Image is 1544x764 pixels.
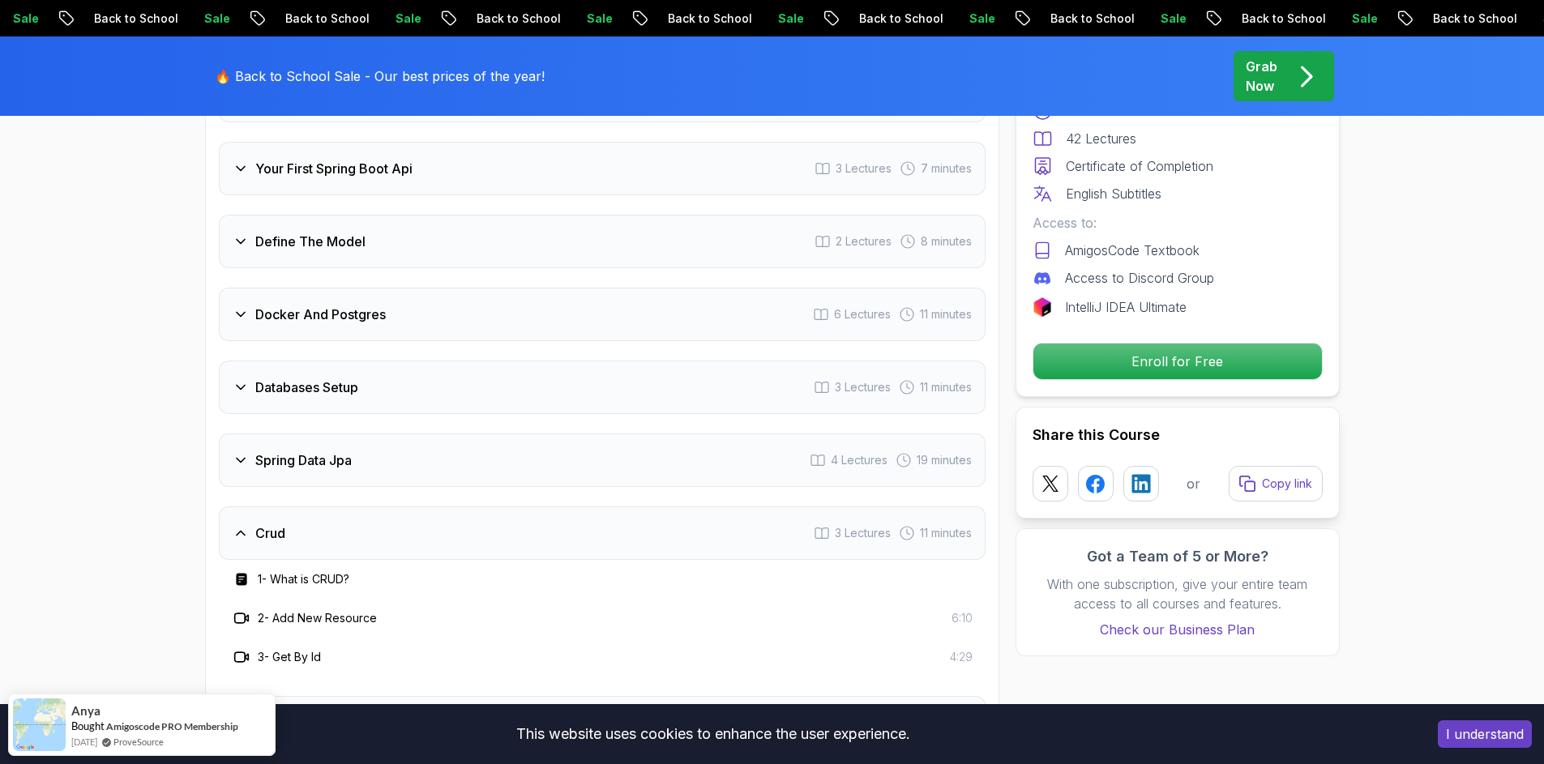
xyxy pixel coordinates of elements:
span: 8 minutes [921,233,972,250]
button: Define The Model2 Lectures 8 minutes [219,215,986,268]
p: 🔥 Back to School Sale - Our best prices of the year! [215,66,545,86]
p: Enroll for Free [1033,344,1322,379]
img: provesource social proof notification image [13,698,66,751]
span: 3 Lectures [836,160,892,177]
h3: Define The Model [255,232,366,251]
img: jetbrains logo [1033,297,1052,317]
p: Access to Discord Group [1065,268,1214,288]
p: AmigosCode Textbook [1065,241,1200,260]
button: Accept cookies [1438,720,1532,748]
p: Sale [765,11,817,27]
a: ProveSource [113,735,164,749]
h3: Your First Spring Boot Api [255,159,413,178]
p: Grab Now [1246,57,1277,96]
h3: Docker And Postgres [255,305,386,324]
span: 11 minutes [920,525,972,541]
span: 19 minutes [917,452,972,468]
p: Sale [956,11,1008,27]
p: Sale [1339,11,1391,27]
p: IntelliJ IDEA Ultimate [1065,297,1187,317]
p: Back to School [846,11,956,27]
button: Spring Data Jpa4 Lectures 19 minutes [219,433,986,487]
h3: Spring Data Jpa [255,450,352,470]
span: Bought [71,719,105,732]
p: or [1187,474,1200,493]
p: Sale [383,11,434,27]
p: English Subtitles [1066,184,1161,203]
h3: 1 - What is CRUD? [258,571,349,587]
span: 6 Lectures [834,306,891,322]
p: Sale [574,11,626,27]
h2: Share this Course [1033,424,1323,446]
button: Enroll for Free [1033,343,1323,380]
button: Docker And Postgres6 Lectures 11 minutes [219,288,986,341]
span: 3 Lectures [835,379,891,395]
p: With one subscription, give your entire team access to all courses and features. [1033,574,1323,613]
span: 2 Lectures [836,233,892,250]
p: Sale [191,11,243,27]
p: Certificate of Completion [1066,156,1213,176]
span: 11 minutes [920,306,972,322]
button: Copy link [1229,466,1323,502]
span: 11 minutes [920,379,972,395]
button: Crud3 Lectures 11 minutes [219,506,986,560]
p: Back to School [464,11,574,27]
p: 42 Lectures [1066,129,1136,148]
span: 6:10 [952,610,973,626]
h3: 2 - Add New Resource [258,610,377,626]
p: Back to School [1420,11,1530,27]
p: Access to: [1033,213,1323,233]
button: Exercises3 Lectures [219,696,986,749]
a: Check our Business Plan [1033,620,1323,639]
p: Back to School [1229,11,1339,27]
span: Anya [71,704,101,718]
span: 3 Lectures [835,525,891,541]
p: Back to School [272,11,383,27]
span: 4 Lectures [831,452,887,468]
p: Back to School [1037,11,1148,27]
a: Amigoscode PRO Membership [106,719,238,733]
span: 4:29 [950,649,973,665]
h3: Databases Setup [255,378,358,397]
h3: Crud [255,523,285,543]
div: This website uses cookies to enhance the user experience. [12,716,1414,752]
button: Databases Setup3 Lectures 11 minutes [219,361,986,414]
h3: Got a Team of 5 or More? [1033,545,1323,568]
span: [DATE] [71,735,97,749]
span: 7 minutes [921,160,972,177]
h3: 3 - Get By Id [258,649,321,665]
button: Your First Spring Boot Api3 Lectures 7 minutes [219,142,986,195]
p: Back to School [81,11,191,27]
p: Sale [1148,11,1200,27]
p: Back to School [655,11,765,27]
p: Copy link [1262,476,1312,492]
